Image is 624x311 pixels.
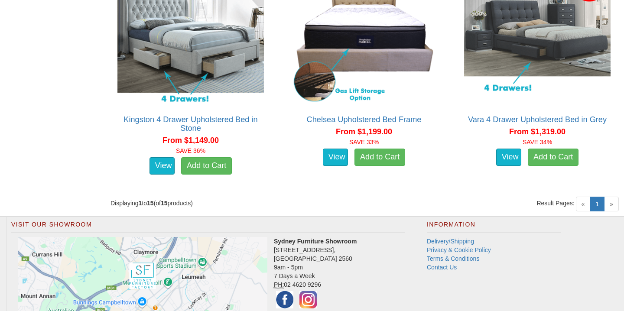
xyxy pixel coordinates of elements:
[349,139,379,146] font: SAVE 33%
[354,149,405,166] a: Add to Cart
[297,289,319,311] img: Instagram
[11,221,405,233] h2: Visit Our Showroom
[576,197,591,211] span: «
[274,238,357,245] strong: Sydney Furniture Showroom
[590,197,604,211] a: 1
[147,200,154,207] strong: 15
[176,147,205,154] font: SAVE 36%
[528,149,578,166] a: Add to Cart
[336,127,392,136] span: From $1,199.00
[161,200,168,207] strong: 15
[427,238,474,245] a: Delivery/Shipping
[523,139,552,146] font: SAVE 34%
[468,115,607,124] a: Vara 4 Drawer Upholstered Bed in Grey
[162,136,219,145] span: From $1,149.00
[536,199,574,207] span: Result Pages:
[323,149,348,166] a: View
[496,149,521,166] a: View
[604,197,619,211] span: »
[427,255,479,262] a: Terms & Conditions
[427,221,561,233] h2: Information
[123,115,257,133] a: Kingston 4 Drawer Upholstered Bed in Stone
[181,157,232,175] a: Add to Cart
[149,157,175,175] a: View
[104,199,364,207] div: Displaying to (of products)
[427,246,491,253] a: Privacy & Cookie Policy
[427,264,457,271] a: Contact Us
[509,127,565,136] span: From $1,319.00
[274,281,284,288] abbr: Phone
[139,200,142,207] strong: 1
[307,115,422,124] a: Chelsea Upholstered Bed Frame
[274,289,296,311] img: Facebook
